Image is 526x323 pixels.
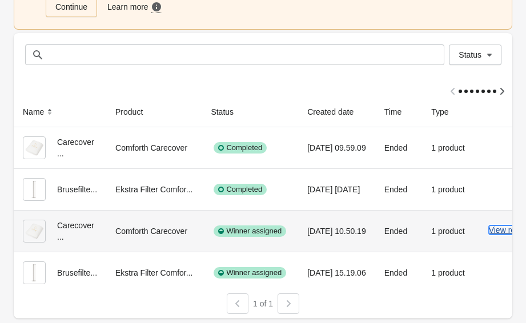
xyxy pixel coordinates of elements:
div: Ended [384,136,413,159]
div: Winner assigned [214,225,286,237]
div: Completed [214,184,267,195]
button: Created date [303,102,370,122]
div: 1 product [431,178,464,201]
div: Ended [384,178,413,201]
span: Status [459,50,481,59]
div: Ekstra Filter Comfor... [115,178,192,201]
div: 1 product [431,220,464,243]
div: Ended [384,220,413,243]
button: Time [380,102,418,122]
div: Carecover ... [23,136,97,159]
div: Brusefilte... [23,178,97,201]
div: Ekstra Filter Comfor... [115,261,192,284]
div: [DATE] 10.50.19 [307,220,366,243]
button: Name [18,102,60,122]
span: Learn more [107,1,151,13]
span: 1 of 1 [253,299,273,308]
div: Completed [214,142,267,154]
button: Product [111,102,159,122]
div: Winner assigned [214,267,286,278]
div: [DATE] [DATE] [307,178,366,201]
div: Brusefilte... [23,261,97,284]
button: Status [449,45,501,65]
div: Ended [384,261,413,284]
div: 1 product [431,136,464,159]
button: Type [427,102,464,122]
div: [DATE] 15.19.06 [307,261,366,284]
div: [DATE] 09.59.09 [307,136,366,159]
div: Carecover ... [23,220,97,243]
button: Status [206,102,250,122]
div: Comforth Carecover [115,136,192,159]
div: Comforth Carecover [115,220,192,243]
div: 1 product [431,261,464,284]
